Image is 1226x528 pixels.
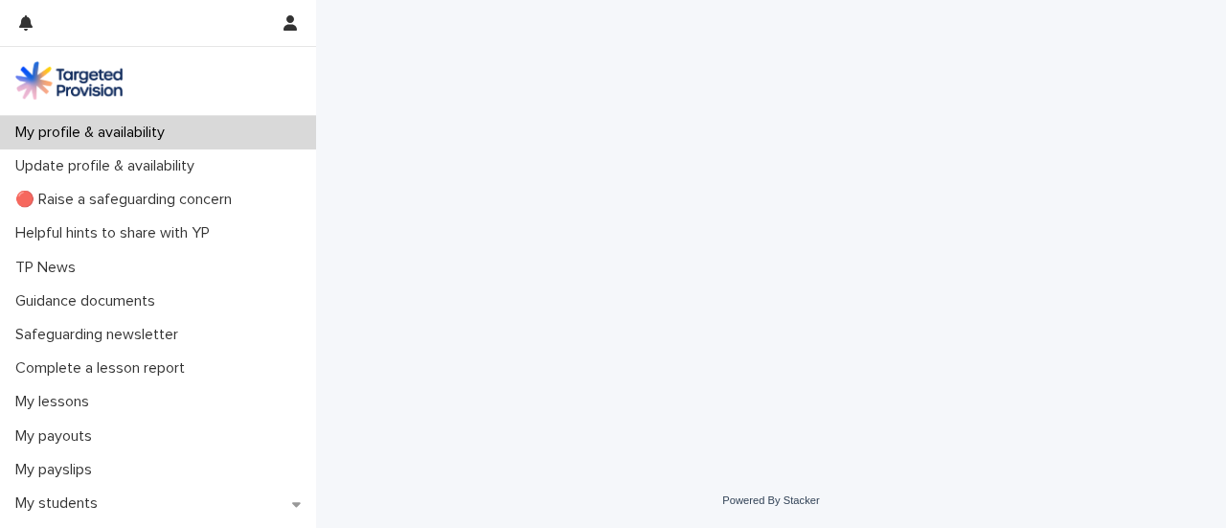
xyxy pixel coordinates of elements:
[15,61,123,100] img: M5nRWzHhSzIhMunXDL62
[722,494,819,506] a: Powered By Stacker
[8,359,200,378] p: Complete a lesson report
[8,191,247,209] p: 🔴 Raise a safeguarding concern
[8,494,113,513] p: My students
[8,292,170,310] p: Guidance documents
[8,224,225,242] p: Helpful hints to share with YP
[8,326,193,344] p: Safeguarding newsletter
[8,461,107,479] p: My payslips
[8,124,180,142] p: My profile & availability
[8,393,104,411] p: My lessons
[8,157,210,175] p: Update profile & availability
[8,259,91,277] p: TP News
[8,427,107,446] p: My payouts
